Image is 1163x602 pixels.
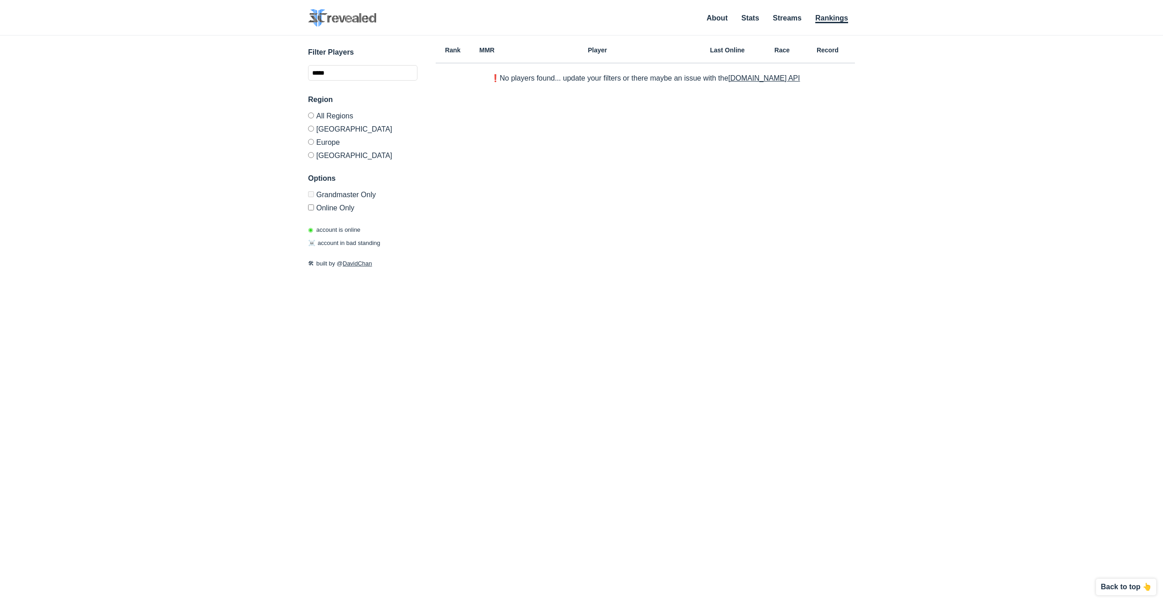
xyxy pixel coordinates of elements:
[815,14,848,23] a: Rankings
[436,47,470,53] h6: Rank
[308,148,417,159] label: [GEOGRAPHIC_DATA]
[308,239,380,248] p: account in bad standing
[691,47,764,53] h6: Last Online
[308,191,314,197] input: Grandmaster Only
[308,135,417,148] label: Europe
[308,139,314,145] input: Europe
[308,173,417,184] h3: Options
[308,122,417,135] label: [GEOGRAPHIC_DATA]
[308,259,417,268] p: built by @
[491,75,800,82] p: ❗️No players found... update your filters or there maybe an issue with the
[308,94,417,105] h3: Region
[800,47,855,53] h6: Record
[308,226,313,233] span: ◉
[308,112,417,122] label: All Regions
[308,191,417,201] label: Only Show accounts currently in Grandmaster
[470,47,504,53] h6: MMR
[308,225,360,235] p: account is online
[308,126,314,132] input: [GEOGRAPHIC_DATA]
[707,14,728,22] a: About
[308,152,314,158] input: [GEOGRAPHIC_DATA]
[308,201,417,212] label: Only show accounts currently laddering
[504,47,691,53] h6: Player
[308,47,417,58] h3: Filter Players
[741,14,759,22] a: Stats
[308,260,314,267] span: 🛠
[773,14,802,22] a: Streams
[728,74,800,82] a: [DOMAIN_NAME] API
[1101,583,1152,591] p: Back to top 👆
[308,240,315,246] span: ☠️
[308,9,376,27] img: SC2 Revealed
[343,260,372,267] a: DavidChan
[764,47,800,53] h6: Race
[308,204,314,210] input: Online Only
[308,112,314,118] input: All Regions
